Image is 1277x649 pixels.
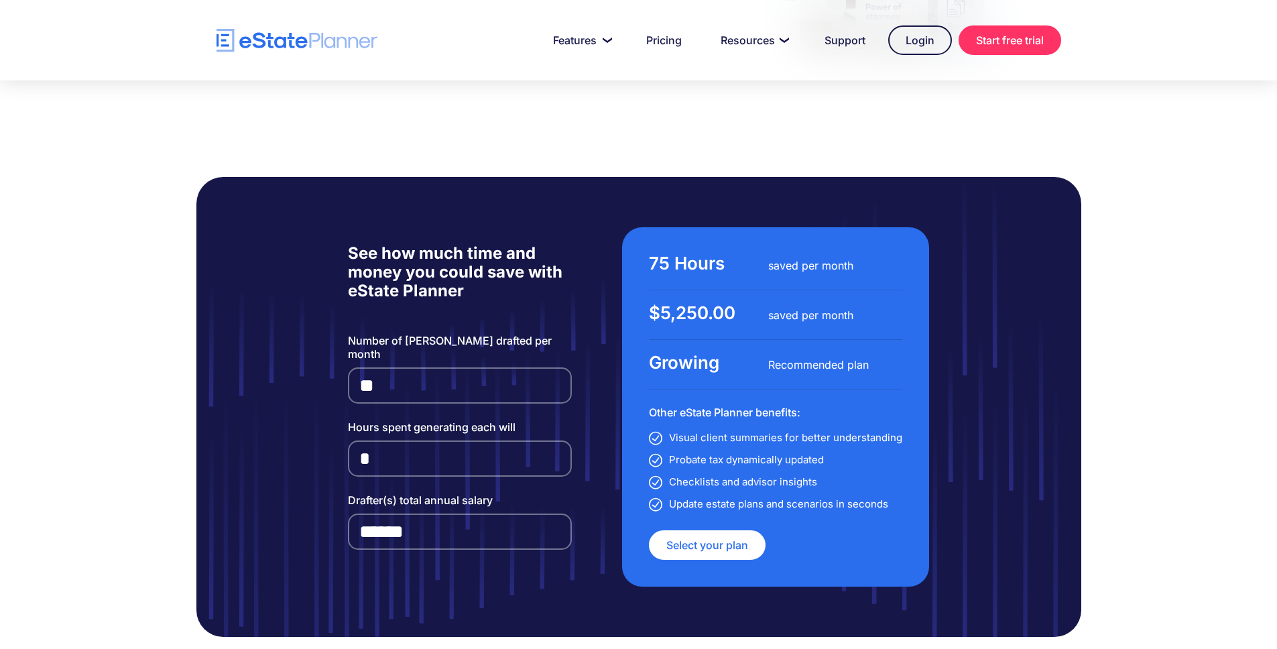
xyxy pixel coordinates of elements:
a: Resources [705,27,802,54]
h5: See how much time and money you could save with eState Planner [348,244,572,300]
div: $5,250.00 [649,304,768,322]
a: Support [808,27,881,54]
div: saved per month [768,256,888,275]
div: Growing [649,353,768,372]
label: Drafter(s) total annual salary [348,493,572,507]
a: Login [888,25,952,55]
form: Email Form [348,334,572,550]
label: Hours spent generating each will [348,420,572,434]
label: Number of [PERSON_NAME] drafted per month [348,334,572,361]
li: Checklists and advisor insights [649,473,902,491]
a: Features [537,27,623,54]
a: Pricing [630,27,698,54]
a: home [217,29,377,52]
div: 75 Hours [649,254,768,273]
a: Select your plan [649,530,766,560]
li: Probate tax dynamically updated [649,451,902,469]
h6: Other eState Planner benefits: [649,403,902,422]
a: Start free trial [959,25,1061,55]
li: Update estate plans and scenarios in seconds [649,495,902,514]
div: Recommended plan [768,355,888,374]
li: Visual client summaries for better understanding [649,428,902,447]
div: saved per month [768,306,888,324]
